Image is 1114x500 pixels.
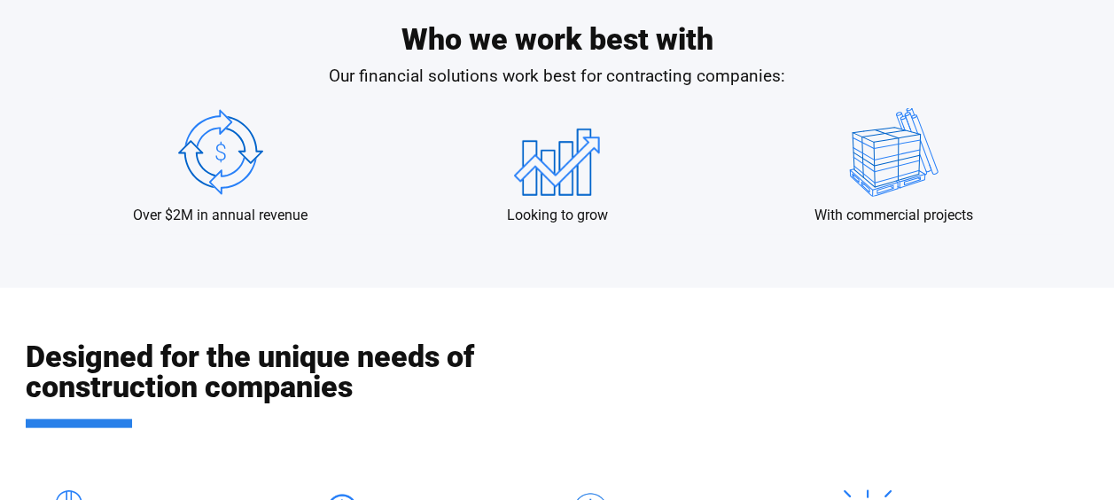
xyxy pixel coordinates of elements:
p: Looking to grow [507,206,608,225]
p: Our financial solutions work best for contracting companies: [52,64,1063,90]
p: With commercial projects [814,206,973,225]
h2: Designed for the unique needs of construction companies [26,341,557,428]
p: Over $2M in annual revenue [133,206,308,225]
